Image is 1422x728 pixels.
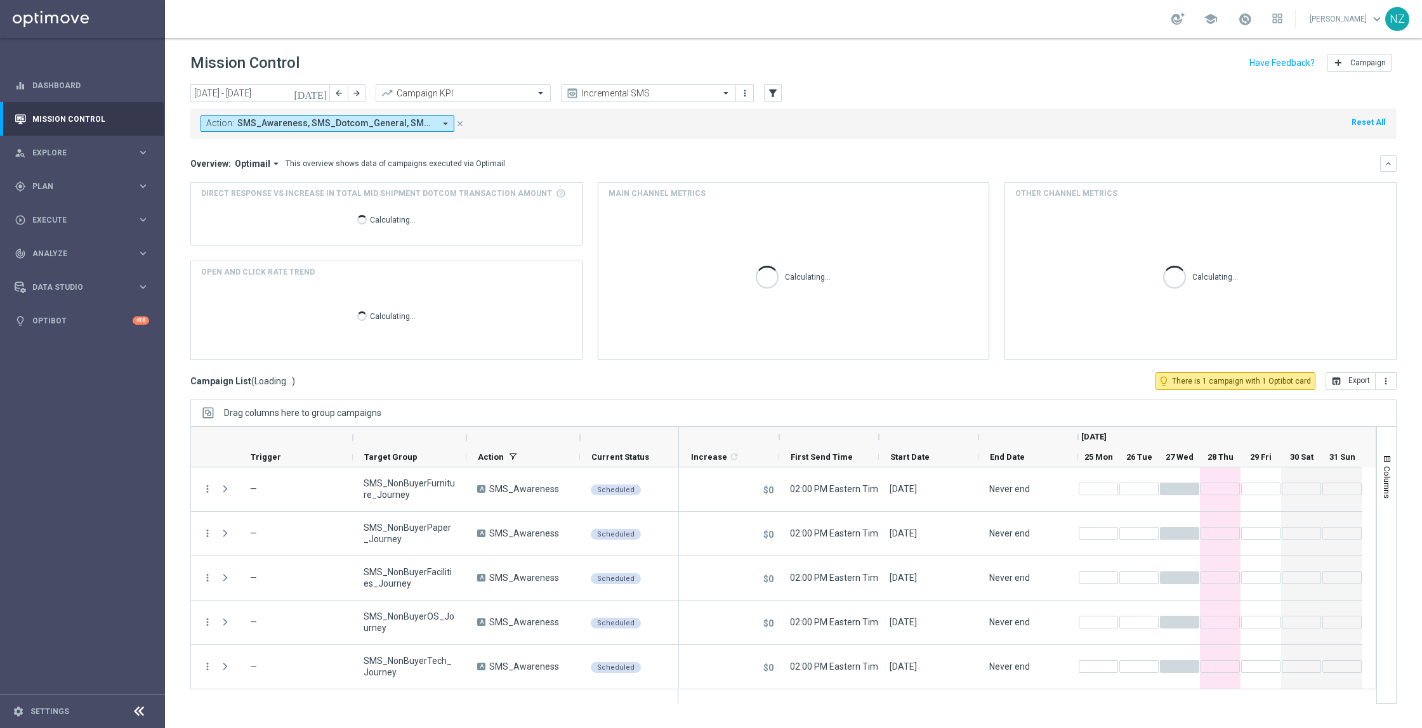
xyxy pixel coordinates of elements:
[32,149,137,157] span: Explore
[15,214,137,226] div: Execute
[597,619,635,627] span: Scheduled
[352,89,361,98] i: arrow_forward
[1382,466,1392,498] span: Columns
[348,84,365,102] button: arrow_forward
[1370,12,1384,26] span: keyboard_arrow_down
[250,617,257,627] span: —
[15,315,26,327] i: lightbulb
[597,575,635,583] span: Scheduled
[489,528,559,539] span: SMS_Awareness
[206,118,234,129] span: Action:
[1192,270,1238,282] p: Calculating...
[489,616,559,628] span: SMS_Awareness
[14,114,150,124] div: Mission Control
[231,158,286,169] button: Optimail arrow_drop_down
[190,375,295,387] h3: Campaign List
[477,530,485,537] span: A
[14,181,150,192] button: gps_fixed Plan keyboard_arrow_right
[989,661,1030,672] div: Never end
[790,617,993,627] span: 02:00 PM Eastern Time (New York) (UTC -04:00)
[14,81,150,91] button: equalizer Dashboard
[32,304,133,337] a: Optibot
[202,572,213,583] i: more_vert
[15,181,26,192] i: gps_fixed
[15,80,26,91] i: equalizer
[989,528,1030,539] div: Never end
[292,84,330,103] button: [DATE]
[890,452,930,462] span: Start Date
[561,84,736,102] ng-select: Incremental SMS
[890,528,917,539] div: 21 Aug 2024, Wednesday
[791,452,853,462] span: First Send Time
[13,706,24,717] i: settings
[137,214,149,226] i: keyboard_arrow_right
[477,618,485,626] span: A
[364,566,456,589] span: SMS_NonBuyerFacilities_Journey
[591,572,641,584] colored-tag: Scheduled
[591,528,641,540] colored-tag: Scheduled
[294,88,328,99] i: [DATE]
[591,452,649,462] span: Current Status
[32,183,137,190] span: Plan
[1385,7,1409,31] div: NZ
[890,616,917,628] div: 21 Aug 2024, Wednesday
[1329,452,1355,462] span: 31 Sun
[1015,188,1117,199] h4: Other channel metrics
[890,572,917,583] div: 21 Aug 2024, Wednesday
[30,708,69,715] a: Settings
[591,483,641,495] colored-tag: Scheduled
[609,188,706,199] h4: Main channel metrics
[597,530,635,538] span: Scheduled
[32,102,149,136] a: Mission Control
[201,266,315,278] h4: OPEN AND CLICK RATE TREND
[1249,58,1315,67] input: Have Feedback?
[1384,159,1393,168] i: keyboard_arrow_down
[1155,372,1315,390] button: lightbulb_outline There is 1 campaign with 1 Optibot card
[15,102,149,136] div: Mission Control
[15,304,149,337] div: Optibot
[1380,155,1397,172] button: keyboard_arrow_down
[251,452,281,462] span: Trigger
[440,118,451,129] i: arrow_drop_down
[763,662,774,673] p: $0
[370,309,416,322] p: Calculating...
[489,661,559,672] span: SMS_Awareness
[14,316,150,326] button: lightbulb Optibot +10
[137,180,149,192] i: keyboard_arrow_right
[364,452,418,462] span: Target Group
[1172,375,1311,387] span: There is 1 campaign with 1 Optibot card
[477,663,485,670] span: A
[790,573,993,583] span: 02:00 PM Eastern Time (New York) (UTC -04:00)
[454,117,466,131] button: close
[591,661,641,673] colored-tag: Scheduled
[1326,375,1397,386] multiple-options-button: Export to CSV
[478,452,504,462] span: Action
[1081,432,1107,441] span: [DATE]
[32,250,137,257] span: Analyze
[330,84,348,102] button: arrow_back
[224,408,381,418] div: Row Groups
[202,616,213,628] button: more_vert
[1204,12,1218,26] span: school
[729,452,739,462] i: refresh
[1126,452,1152,462] span: 26 Tue
[1326,372,1376,390] button: open_in_browser Export
[14,249,150,259] div: track_changes Analyze keyboard_arrow_right
[32,283,137,291] span: Data Studio
[15,282,137,293] div: Data Studio
[224,408,381,418] span: Drag columns here to group campaigns
[15,248,26,259] i: track_changes
[1333,58,1343,68] i: add
[1381,376,1391,386] i: more_vert
[990,452,1025,462] span: End Date
[334,89,343,98] i: arrow_back
[989,483,1030,495] div: Never end
[202,483,213,495] i: more_vert
[364,611,456,634] span: SMS_NonBuyerOS_Journey
[14,215,150,225] div: play_circle_outline Execute keyboard_arrow_right
[591,616,641,628] colored-tag: Scheduled
[202,661,213,672] button: more_vert
[597,486,635,494] span: Scheduled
